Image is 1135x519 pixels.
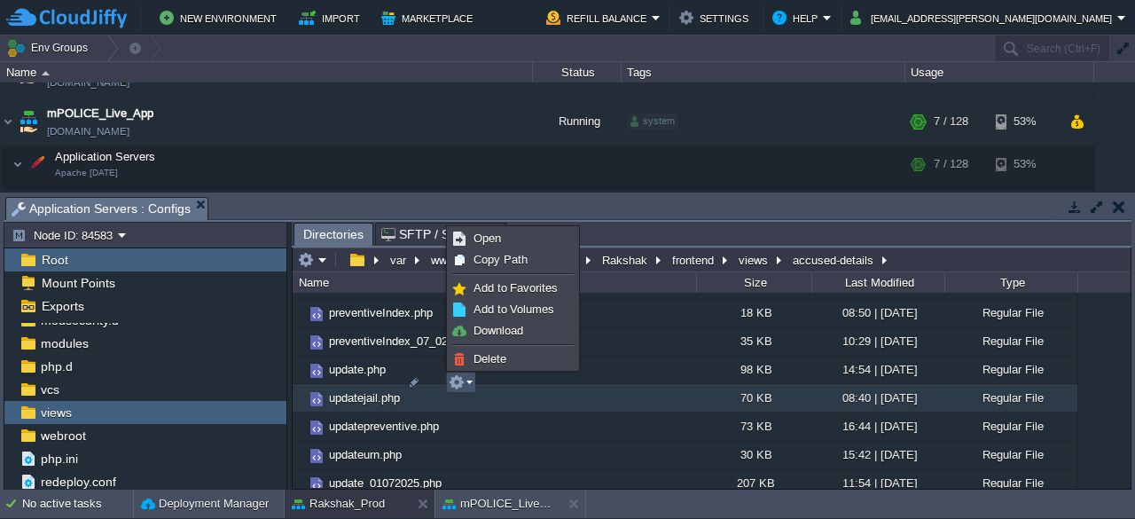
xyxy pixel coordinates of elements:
[37,428,89,444] a: webroot
[307,333,326,352] img: AMDAwAAAACH5BAEAAAAALAAAAAABAAEAAAICRAEAOw==
[696,441,811,468] div: 30 KB
[307,361,326,381] img: AMDAwAAAACH5BAEAAAAALAAAAAABAAEAAAICRAEAOw==
[474,352,506,366] span: Delete
[37,183,48,210] img: AMDAwAAAACH5BAEAAAAALAAAAAABAAEAAAICRAEAOw==
[38,298,87,314] span: Exports
[946,272,1077,293] div: Type
[47,74,129,91] a: [DOMAIN_NAME]
[772,7,823,28] button: Help
[627,114,678,130] div: system
[679,7,754,28] button: Settings
[944,356,1077,383] div: Regular File
[12,227,118,243] button: Node ID: 84583
[474,303,554,316] span: Add to Volumes
[944,327,1077,355] div: Regular File
[474,281,558,295] span: Add to Favorites
[293,299,307,326] img: AMDAwAAAACH5BAEAAAAALAAAAAABAAEAAAICRAEAOw==
[307,389,326,409] img: AMDAwAAAACH5BAEAAAAALAAAAAABAAEAAAICRAEAOw==
[599,252,652,268] button: Rakshak
[73,189,160,204] a: Node ID:218157
[326,305,435,320] span: preventiveIndex.php
[12,198,191,220] span: Application Servers : Configs
[698,272,811,293] div: Size
[293,327,307,355] img: AMDAwAAAACH5BAEAAAAALAAAAAABAAEAAAICRAEAOw==
[24,146,49,182] img: AMDAwAAAACH5BAEAAAAALAAAAAABAAEAAAICRAEAOw==
[944,413,1077,440] div: Regular File
[387,252,411,268] button: var
[37,451,81,467] a: php.ini
[37,405,74,421] a: views
[293,469,307,497] img: AMDAwAAAACH5BAEAAAAALAAAAAABAAEAAAICRAEAOw==
[450,279,576,298] a: Add to Favorites
[944,469,1077,497] div: Regular File
[326,334,504,349] a: preventiveIndex_07_02_2025.php
[38,275,118,291] a: Mount Points
[293,356,307,383] img: AMDAwAAAACH5BAEAAAAALAAAAAABAAEAAAICRAEAOw==
[55,168,118,178] span: Apache [DATE]
[307,475,326,494] img: AMDAwAAAACH5BAEAAAAALAAAAAABAAEAAAICRAEAOw==
[696,413,811,440] div: 73 KB
[546,7,652,28] button: Refill Balance
[6,7,127,29] img: CloudJiffy
[428,252,459,268] button: www
[326,390,403,405] a: updatejail.php
[12,146,23,182] img: AMDAwAAAACH5BAEAAAAALAAAAAABAAEAAAICRAEAOw==
[160,7,282,28] button: New Environment
[450,229,576,248] a: Open
[811,356,944,383] div: 14:54 | [DATE]
[307,446,326,466] img: AMDAwAAAACH5BAEAAAAALAAAAAABAAEAAAICRAEAOw==
[696,327,811,355] div: 35 KB
[326,447,404,462] a: updateurn.php
[293,384,307,412] img: AMDAwAAAACH5BAEAAAAALAAAAAABAAEAAAICRAEAOw==
[450,321,576,341] a: Download
[474,324,523,337] span: Download
[37,358,75,374] a: php.d
[6,35,94,60] button: Env Groups
[534,62,621,83] div: Status
[47,105,153,122] a: mPOLICE_Live_App
[48,183,73,210] img: AMDAwAAAACH5BAEAAAAALAAAAAABAAEAAAICRAEAOw==
[381,224,497,245] span: SFTP / SSH Gate
[326,419,442,434] a: updatepreventive.php
[1,98,15,145] img: AMDAwAAAACH5BAEAAAAALAAAAAABAAEAAAICRAEAOw==
[736,252,772,268] button: views
[37,474,119,490] a: redeploy.conf
[944,441,1077,468] div: Regular File
[669,252,718,268] button: frontend
[474,232,501,245] span: Open
[16,98,41,145] img: AMDAwAAAACH5BAEAAAAALAAAAAABAAEAAAICRAEAOw==
[47,122,129,140] a: [DOMAIN_NAME]
[811,327,944,355] div: 10:29 | [DATE]
[622,62,904,83] div: Tags
[42,71,50,75] img: AMDAwAAAACH5BAEAAAAALAAAAAABAAEAAAICRAEAOw==
[293,441,307,468] img: AMDAwAAAACH5BAEAAAAALAAAAAABAAEAAAICRAEAOw==
[996,98,1053,145] div: 53%
[790,252,878,268] button: accused-details
[811,384,944,412] div: 08:40 | [DATE]
[37,381,62,397] a: vcs
[38,252,71,268] span: Root
[696,299,811,326] div: 18 KB
[934,183,963,210] div: 7 / 128
[53,150,158,163] a: Application ServersApache [DATE]
[22,490,133,518] div: No active tasks
[696,469,811,497] div: 207 KB
[811,469,944,497] div: 11:54 | [DATE]
[293,248,1131,272] input: Click to enter the path
[294,272,696,293] div: Name
[450,350,576,369] a: Delete
[934,146,968,182] div: 7 / 128
[299,7,365,28] button: Import
[292,495,385,513] button: Rakshak_Prod
[381,7,478,28] button: Marketplace
[696,356,811,383] div: 98 KB
[37,335,91,351] a: modules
